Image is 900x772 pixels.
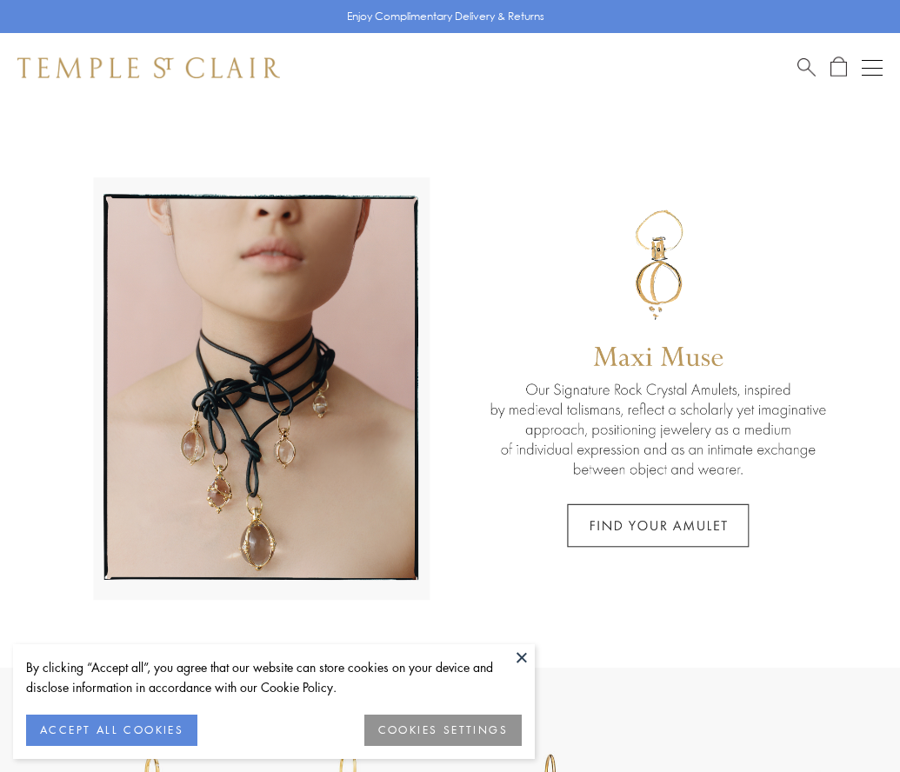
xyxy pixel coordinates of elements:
button: COOKIES SETTINGS [364,715,522,746]
a: Open Shopping Bag [830,57,847,78]
button: ACCEPT ALL COOKIES [26,715,197,746]
a: Search [797,57,816,78]
img: Temple St. Clair [17,57,280,78]
div: By clicking “Accept all”, you agree that our website can store cookies on your device and disclos... [26,657,522,697]
p: Enjoy Complimentary Delivery & Returns [347,8,544,25]
button: Open navigation [862,57,883,78]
